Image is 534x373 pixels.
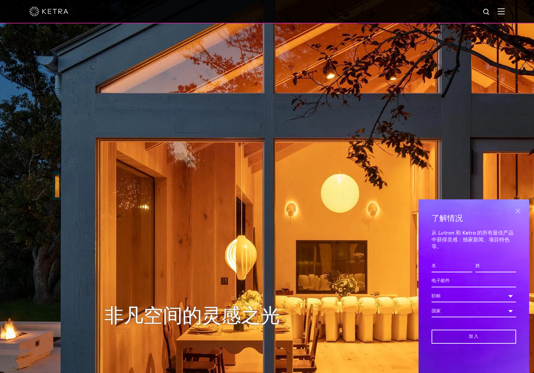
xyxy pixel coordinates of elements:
[432,230,514,249] font: 从 Lutron 和 Ketra 的所有最佳产品中获得灵感：独家新闻、项目特色等。
[432,275,516,287] input: 电子邮件
[483,8,491,16] img: 搜索图标
[432,309,441,313] font: 国家
[498,8,505,14] img: Hamburger%20Nav.svg
[432,294,441,298] font: 职称
[432,260,472,272] input: 名
[432,330,516,344] input: 加入
[29,7,68,16] img: ketra-logo-2019-白色
[475,260,516,272] input: 姓
[432,215,463,222] font: 了解情况
[104,307,280,326] font: 非凡空间的灵感之光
